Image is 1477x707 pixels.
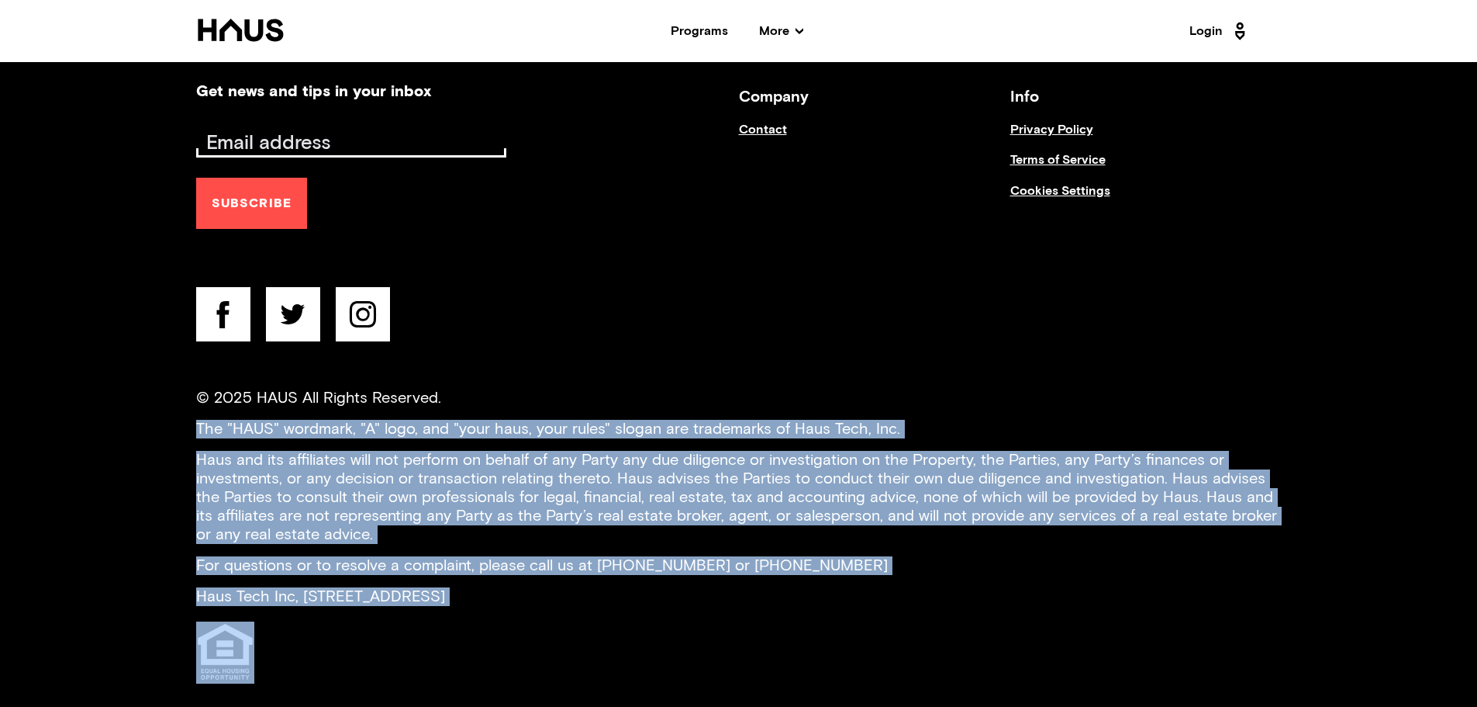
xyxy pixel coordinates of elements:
[1010,123,1282,153] a: Privacy Policy
[200,133,506,154] input: Email address
[1010,84,1282,111] h3: Info
[196,178,308,229] button: Subscribe
[1010,153,1282,183] a: Terms of Service
[196,420,1282,438] p: The "HAUS" wordmark, "A" logo, and "your haus, your rules" slogan are trademarks of Haus Tech, Inc.
[759,25,803,37] span: More
[196,389,1282,407] p: © 2025 HAUS All Rights Reserved.
[196,84,431,99] h2: Get news and tips in your inbox
[1189,19,1250,43] a: Login
[196,451,1282,544] p: Haus and its affiliates will not perform on behalf of any Party any due diligence or investigatio...
[739,84,1010,111] h3: Company
[1010,184,1282,214] a: Cookies Settings
[739,123,1010,153] a: Contact
[266,287,320,350] a: twitter
[196,587,1282,606] p: Haus Tech Inc, [STREET_ADDRESS]
[671,25,728,37] a: Programs
[196,287,250,350] a: facebook
[196,622,254,684] img: Equal Housing Opportunity
[336,287,390,350] a: instagram
[196,556,1282,575] p: For questions or to resolve a complaint, please call us at [PHONE_NUMBER] or [PHONE_NUMBER]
